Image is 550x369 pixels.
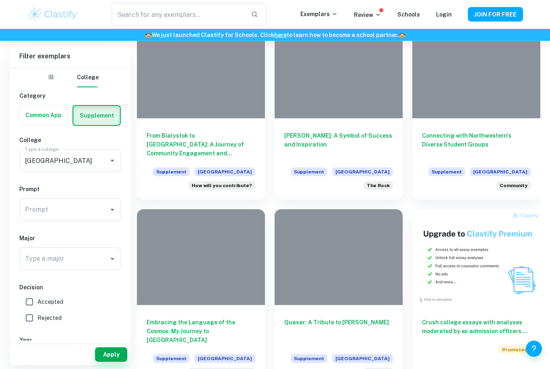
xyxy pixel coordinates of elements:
h6: Crush college essays with analyses moderated by ex-admission officers. Upgrade now [422,318,531,336]
span: [GEOGRAPHIC_DATA] [332,168,393,177]
label: Type a college [25,146,58,153]
h6: Filter exemplars [10,45,130,68]
span: Promoted [499,346,531,355]
div: Painting “The Rock” is a tradition at Northwestern that invites all forms of expression—students ... [364,181,393,190]
span: 🏫 [399,32,405,38]
span: [GEOGRAPHIC_DATA] [194,355,255,363]
input: Search for any exemplars... [112,3,244,26]
div: Filter type choice [41,68,99,87]
button: Supplement [73,106,120,125]
a: Login [436,11,452,18]
span: [GEOGRAPHIC_DATA] [194,168,255,177]
span: Supplement [153,168,190,177]
a: [PERSON_NAME]: A Symbol of Success and InspirationSupplement[GEOGRAPHIC_DATA]Painting “The Rock” ... [275,23,403,200]
button: IB [41,68,61,87]
h6: Connecting with Northwestern's Diverse Student Groups [422,132,531,158]
img: Clastify logo [27,6,78,23]
span: How will you contribute? [192,182,252,190]
img: Thumbnail [412,210,540,306]
a: here [274,32,287,38]
a: From Bialystok to [GEOGRAPHIC_DATA]: A Journey of Community Engagement and EmpowermentSupplement[... [137,23,265,200]
h6: Quasar: A Tribute to [PERSON_NAME] [284,318,393,345]
h6: College [19,136,121,144]
span: Supplement [153,355,190,363]
span: Community [500,182,527,190]
button: Help and Feedback [526,341,542,357]
span: Supplement [428,168,465,177]
a: Schools [397,11,420,18]
span: [GEOGRAPHIC_DATA] [470,168,531,177]
span: The Rock [367,182,390,190]
span: 🏫 [145,32,152,38]
h6: Decision [19,283,121,292]
button: College [77,68,99,87]
h6: Major [19,234,121,243]
button: Open [107,155,118,166]
h6: Prompt [19,185,121,194]
h6: Category [19,91,121,100]
p: Exemplars [300,10,338,19]
button: Open [107,253,118,264]
a: Connecting with Northwestern's Diverse Student GroupsSupplement[GEOGRAPHIC_DATA]Community and bel... [412,23,540,200]
button: Apply [95,347,127,362]
span: Supplement [291,355,327,363]
span: Rejected [37,313,62,322]
button: JOIN FOR FREE [468,7,523,22]
h6: Year [19,336,121,344]
button: Common App [20,105,67,125]
p: Review [354,10,381,19]
span: Supplement [291,168,327,177]
h6: [PERSON_NAME]: A Symbol of Success and Inspiration [284,132,393,158]
span: Accepted [37,297,63,306]
div: We want to be sure we’re considering your application in the context of your personal experiences... [188,181,255,190]
div: Community and belonging matter at Northwestern. Tell us about one or more communities, networks, ... [496,181,531,190]
h6: From Bialystok to [GEOGRAPHIC_DATA]: A Journey of Community Engagement and Empowerment [147,132,255,158]
h6: Embracing the Language of the Cosmos: My Journey to [GEOGRAPHIC_DATA] [147,318,255,345]
span: [GEOGRAPHIC_DATA] [332,355,393,363]
button: Open [107,204,118,215]
h6: We just launched Clastify for Schools. Click to learn how to become a school partner. [2,31,548,39]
